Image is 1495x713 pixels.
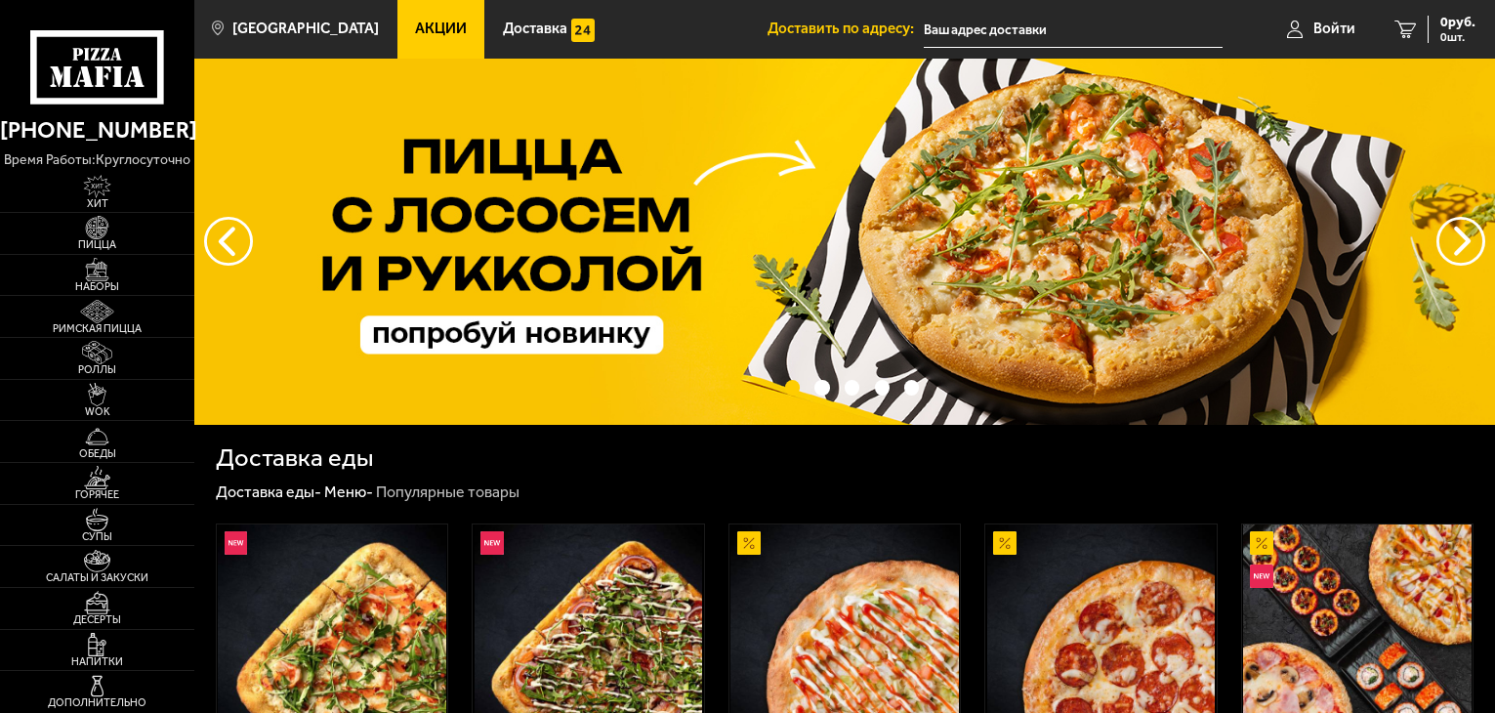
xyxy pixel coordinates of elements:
[845,380,859,395] button: точки переключения
[924,12,1223,48] input: Ваш адрес доставки
[1440,31,1475,43] span: 0 шт.
[993,531,1017,555] img: Акционный
[571,19,595,42] img: 15daf4d41897b9f0e9f617042186c801.svg
[1250,565,1273,588] img: Новинка
[785,380,800,395] button: точки переключения
[216,445,373,471] h1: Доставка еды
[814,380,829,395] button: точки переключения
[216,482,321,501] a: Доставка еды-
[503,21,567,36] span: Доставка
[324,482,373,501] a: Меню-
[737,531,761,555] img: Акционный
[1250,531,1273,555] img: Акционный
[225,531,248,555] img: Новинка
[1440,16,1475,29] span: 0 руб.
[232,21,379,36] span: [GEOGRAPHIC_DATA]
[768,21,924,36] span: Доставить по адресу:
[376,482,519,503] div: Популярные товары
[480,531,504,555] img: Новинка
[204,217,253,266] button: следующий
[415,21,467,36] span: Акции
[924,12,1223,48] span: улица Бутлерова, 11к3, подъезд 3
[875,380,890,395] button: точки переключения
[1313,21,1355,36] span: Войти
[904,380,919,395] button: точки переключения
[1436,217,1485,266] button: предыдущий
